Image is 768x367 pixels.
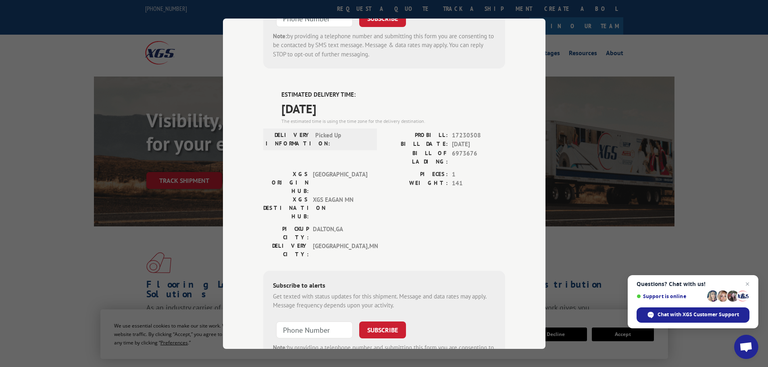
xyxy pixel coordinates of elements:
span: DALTON , GA [313,224,367,241]
div: Chat with XGS Customer Support [637,307,749,323]
span: Chat with XGS Customer Support [658,311,739,318]
label: ESTIMATED DELIVERY TIME: [281,90,505,100]
div: Get texted with status updates for this shipment. Message and data rates may apply. Message frequ... [273,292,495,310]
span: [GEOGRAPHIC_DATA] , MN [313,241,367,258]
span: Close chat [743,279,752,289]
div: The estimated time is using the time zone for the delivery destination. [281,117,505,124]
span: 17230508 [452,131,505,140]
label: BILL DATE: [384,140,448,149]
div: Subscribe to alerts [273,280,495,292]
span: Picked Up [315,131,370,147]
span: [DATE] [452,140,505,149]
span: 141 [452,179,505,188]
span: Support is online [637,293,704,299]
label: BILL OF LADING: [384,149,448,166]
div: by providing a telephone number and submitting this form you are consenting to be contacted by SM... [273,31,495,59]
input: Phone Number [276,10,353,27]
label: DELIVERY CITY: [263,241,309,258]
span: Questions? Chat with us! [637,281,749,287]
label: XGS ORIGIN HUB: [263,170,309,195]
label: PICKUP CITY: [263,224,309,241]
span: [DATE] [281,99,505,117]
input: Phone Number [276,321,353,338]
label: WEIGHT: [384,179,448,188]
label: DELIVERY INFORMATION: [266,131,311,147]
div: Open chat [734,335,758,359]
button: SUBSCRIBE [359,321,406,338]
label: PIECES: [384,170,448,179]
span: XGS EAGAN MN [313,195,367,220]
span: [GEOGRAPHIC_DATA] [313,170,367,195]
strong: Note: [273,32,287,39]
button: SUBSCRIBE [359,10,406,27]
label: XGS DESTINATION HUB: [263,195,309,220]
span: 6973676 [452,149,505,166]
span: 1 [452,170,505,179]
strong: Note: [273,343,287,351]
label: PROBILL: [384,131,448,140]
